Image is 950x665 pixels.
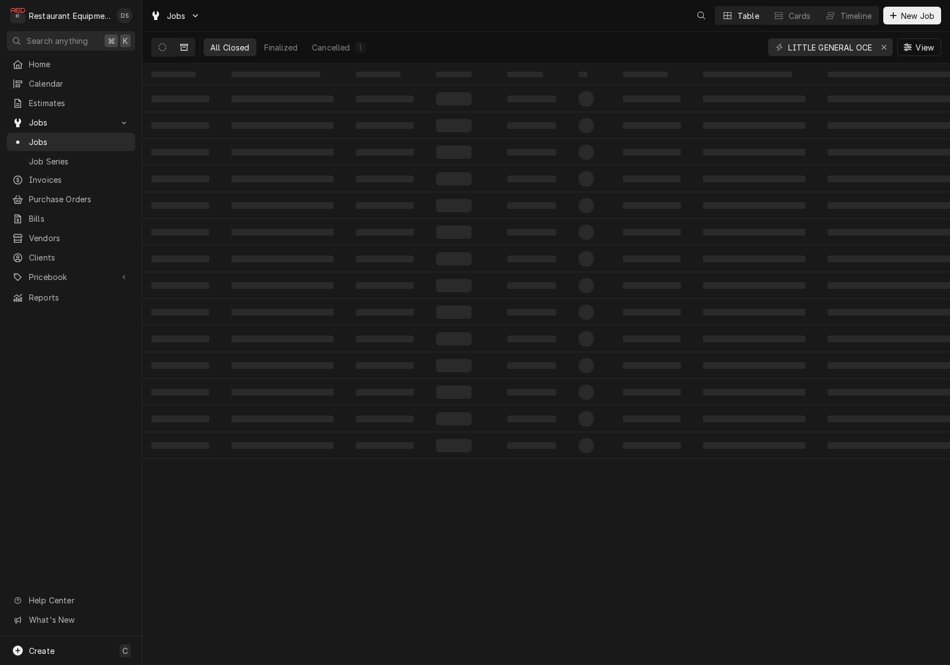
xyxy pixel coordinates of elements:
[897,38,941,56] button: View
[231,176,334,182] span: ‌
[231,309,334,316] span: ‌
[356,336,414,342] span: ‌
[436,439,472,452] span: ‌
[29,58,130,70] span: Home
[578,91,594,107] span: ‌
[578,144,594,160] span: ‌
[913,42,936,53] span: View
[703,362,805,369] span: ‌
[122,645,128,657] span: C
[7,94,135,112] a: Estimates
[151,122,209,129] span: ‌
[151,362,209,369] span: ‌
[27,35,88,47] span: Search anything
[167,10,186,22] span: Jobs
[146,7,205,25] a: Go to Jobs
[578,411,594,427] span: ‌
[507,72,543,77] span: ‌
[436,279,472,292] span: ‌
[356,256,414,262] span: ‌
[623,416,681,422] span: ‌
[231,416,334,422] span: ‌
[7,248,135,267] a: Clients
[117,8,132,23] div: Derek Stewart's Avatar
[623,202,681,209] span: ‌
[151,176,209,182] span: ‌
[623,176,681,182] span: ‌
[29,97,130,109] span: Estimates
[29,193,130,205] span: Purchase Orders
[578,304,594,320] span: ‌
[356,149,414,156] span: ‌
[692,7,710,24] button: Open search
[29,271,113,283] span: Pricebook
[436,306,472,319] span: ‌
[883,7,941,24] button: New Job
[436,172,472,186] span: ‌
[578,331,594,347] span: ‌
[788,38,872,56] input: Keyword search
[436,92,472,106] span: ‌
[578,438,594,453] span: ‌
[231,149,334,156] span: ‌
[623,149,681,156] span: ‌
[151,309,209,316] span: ‌
[231,389,334,396] span: ‌
[623,256,681,262] span: ‌
[436,332,472,346] span: ‌
[840,10,872,22] div: Timeline
[7,113,135,132] a: Go to Jobs
[7,611,135,629] a: Go to What's New
[507,96,556,102] span: ‌
[356,389,414,396] span: ‌
[7,209,135,228] a: Bills
[703,442,805,449] span: ‌
[7,190,135,208] a: Purchase Orders
[356,72,400,77] span: ‌
[107,35,115,47] span: ⌘
[703,149,805,156] span: ‌
[507,442,556,449] span: ‌
[578,171,594,187] span: ‌
[231,96,334,102] span: ‌
[7,31,135,51] button: Search anything⌘K
[356,282,414,289] span: ‌
[231,122,334,129] span: ‌
[7,591,135,609] a: Go to Help Center
[578,384,594,400] span: ‌
[231,442,334,449] span: ‌
[356,122,414,129] span: ‌
[578,251,594,267] span: ‌
[436,386,472,399] span: ‌
[899,10,937,22] span: New Job
[151,229,209,236] span: ‌
[507,362,556,369] span: ‌
[703,416,805,422] span: ‌
[231,336,334,342] span: ‌
[151,282,209,289] span: ‌
[29,156,130,167] span: Job Series
[507,202,556,209] span: ‌
[507,229,556,236] span: ‌
[151,72,196,77] span: ‌
[507,309,556,316] span: ‌
[623,309,681,316] span: ‌
[623,229,681,236] span: ‌
[123,35,128,47] span: K
[151,389,209,396] span: ‌
[231,282,334,289] span: ‌
[436,199,472,212] span: ‌
[151,416,209,422] span: ‌
[151,202,209,209] span: ‌
[10,8,26,23] div: R
[578,278,594,293] span: ‌
[231,72,320,77] span: ‌
[578,118,594,133] span: ‌
[623,389,681,396] span: ‌
[356,176,414,182] span: ‌
[507,416,556,422] span: ‌
[703,202,805,209] span: ‌
[7,152,135,171] a: Job Series
[151,149,209,156] span: ‌
[507,122,556,129] span: ‌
